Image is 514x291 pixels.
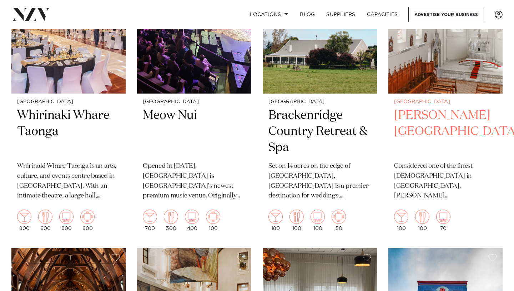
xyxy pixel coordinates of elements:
div: 100 [415,210,429,231]
div: 300 [164,210,178,231]
div: 600 [38,210,52,231]
small: [GEOGRAPHIC_DATA] [394,99,497,105]
h2: [PERSON_NAME][GEOGRAPHIC_DATA] [394,107,497,156]
a: Locations [244,7,294,22]
img: cocktail.png [143,210,157,224]
img: dining.png [415,210,429,224]
img: meeting.png [206,210,220,224]
div: 800 [17,210,31,231]
div: 50 [332,210,346,231]
a: SUPPLIERS [321,7,361,22]
div: 70 [436,210,450,231]
img: nzv-logo.png [11,8,50,21]
h2: Whirinaki Whare Taonga [17,107,120,156]
div: 100 [394,210,408,231]
img: dining.png [38,210,52,224]
a: BLOG [294,7,321,22]
img: dining.png [289,210,304,224]
a: Advertise your business [408,7,484,22]
img: cocktail.png [394,210,408,224]
img: cocktail.png [268,210,283,224]
img: meeting.png [332,210,346,224]
h2: Brackenridge Country Retreat & Spa [268,107,371,156]
img: meeting.png [80,210,95,224]
h2: Meow Nui [143,107,246,156]
small: [GEOGRAPHIC_DATA] [17,99,120,105]
img: dining.png [164,210,178,224]
div: 100 [311,210,325,231]
p: Opened in [DATE], [GEOGRAPHIC_DATA] is [GEOGRAPHIC_DATA]’s newest premium music venue. Originally... [143,161,246,201]
div: 100 [206,210,220,231]
p: Considered one of the finest [DEMOGRAPHIC_DATA] in [GEOGRAPHIC_DATA], [PERSON_NAME][GEOGRAPHIC_DA... [394,161,497,201]
img: theatre.png [59,210,74,224]
img: theatre.png [436,210,450,224]
a: Capacities [361,7,404,22]
div: 800 [80,210,95,231]
p: Whirinaki Whare Taonga is an arts, culture, and events centre based in [GEOGRAPHIC_DATA]. With an... [17,161,120,201]
div: 180 [268,210,283,231]
img: theatre.png [185,210,199,224]
img: theatre.png [311,210,325,224]
div: 100 [289,210,304,231]
p: Set on 14 acres on the edge of [GEOGRAPHIC_DATA], [GEOGRAPHIC_DATA] is a premier destination for ... [268,161,371,201]
img: cocktail.png [17,210,31,224]
div: 800 [59,210,74,231]
div: 400 [185,210,199,231]
small: [GEOGRAPHIC_DATA] [143,99,246,105]
div: 700 [143,210,157,231]
small: [GEOGRAPHIC_DATA] [268,99,371,105]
